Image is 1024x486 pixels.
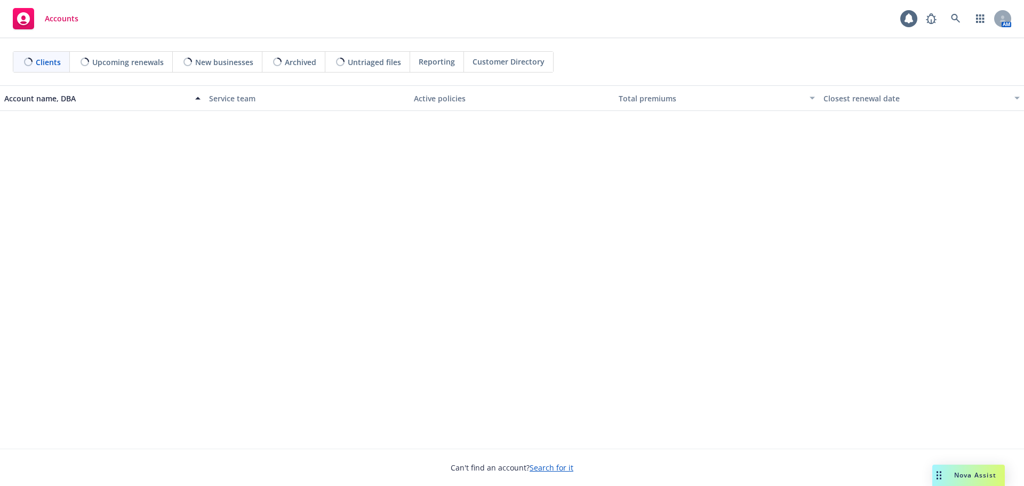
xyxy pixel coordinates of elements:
[414,93,610,104] div: Active policies
[473,56,545,67] span: Customer Directory
[45,14,78,23] span: Accounts
[530,463,573,473] a: Search for it
[348,57,401,68] span: Untriaged files
[195,57,253,68] span: New businesses
[36,57,61,68] span: Clients
[921,8,942,29] a: Report a Bug
[285,57,316,68] span: Archived
[614,85,819,111] button: Total premiums
[970,8,991,29] a: Switch app
[954,471,996,480] span: Nova Assist
[205,85,410,111] button: Service team
[932,465,1005,486] button: Nova Assist
[209,93,405,104] div: Service team
[451,462,573,473] span: Can't find an account?
[419,56,455,67] span: Reporting
[619,93,803,104] div: Total premiums
[4,93,189,104] div: Account name, DBA
[9,4,83,34] a: Accounts
[945,8,966,29] a: Search
[410,85,614,111] button: Active policies
[932,465,946,486] div: Drag to move
[819,85,1024,111] button: Closest renewal date
[823,93,1008,104] div: Closest renewal date
[92,57,164,68] span: Upcoming renewals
